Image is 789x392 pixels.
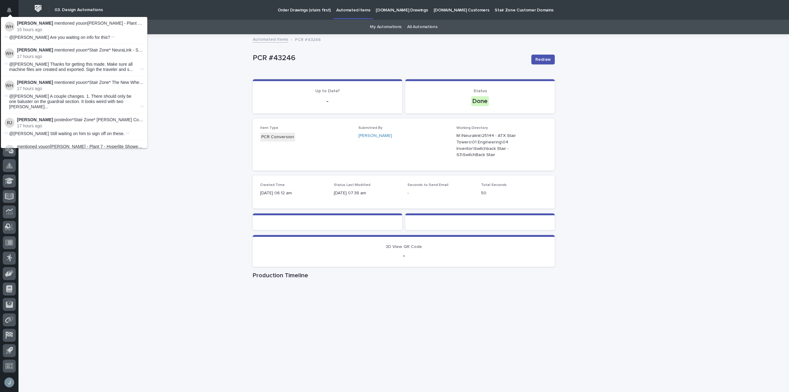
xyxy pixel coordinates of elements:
[471,96,489,106] div: Done
[17,27,144,32] p: 15 hours ago
[456,133,533,158] p: M:\Neuralink\25144 - ATX Stair Towers\01 Engineering\04 Inventor\Switchback Stair - S3\SwitchBack...
[9,62,139,72] span: @[PERSON_NAME] Thanks for getting this made. Make sure all machine files are created and exported...
[3,4,16,17] button: Notifications
[17,47,144,53] p: mentioned you on *Stair Zone* NeuraLink - Switchback Stair - S3 :
[253,35,288,43] a: Automated Items
[358,133,392,139] a: [PERSON_NAME]
[5,22,14,31] img: Wynne Hochstetler
[5,80,14,90] img: Wynne Hochstetler
[481,183,507,187] span: Total Seconds
[407,20,437,34] a: All Automations
[334,190,400,196] p: [DATE] 07:38 am
[55,7,103,13] h2: 03. Design Automations
[260,183,285,187] span: Created Time
[473,89,487,93] span: Status
[407,190,474,196] p: -
[531,55,555,64] button: Redraw
[358,126,382,130] span: Submitted By
[17,144,144,149] p: mentioned you on [PERSON_NAME] - Plant 7 - Hyperlite Shower Set System :
[17,80,144,85] p: mentioned you on *Stair Zone* The New Wheel - Main - [GEOGRAPHIC_DATA] :
[17,117,53,122] strong: [PERSON_NAME]
[386,245,422,249] span: 3D View QR Code
[3,376,16,389] button: users-avatar
[5,118,14,128] img: Roark Jones
[253,54,526,63] p: PCR #43246
[456,126,488,130] span: Working Directory
[17,21,144,26] p: mentioned you on [PERSON_NAME] - Plant 7 - Anver Lifter 120V AC :
[260,190,326,196] p: [DATE] 06:12 am
[260,133,295,142] div: PCR Conversion
[9,35,110,40] span: @[PERSON_NAME] Are you waiting on info for this?
[334,183,370,187] span: Status Last Modified
[17,123,144,129] p: 17 hours ago
[253,282,555,374] iframe: Production Timeline
[295,36,321,43] p: PCR #43246
[315,89,340,93] span: Up to Date?
[5,48,14,58] img: Wynne Hochstetler
[17,54,144,59] p: 17 hours ago
[481,190,547,196] p: 50
[9,131,125,136] span: @[PERSON_NAME] Still waiting on him to sign off on these.
[8,7,16,17] div: Notifications
[9,94,139,109] span: @[PERSON_NAME] A couple changes. 1. There should only be one baluster on the guardrail section. I...
[370,20,402,34] a: My Automations
[260,126,278,130] span: Item Type
[17,80,53,85] strong: [PERSON_NAME]
[253,272,555,279] h1: Production Timeline
[17,117,144,122] p: posted on *Stair Zone* [PERSON_NAME] Construction - L-Stair :
[17,47,53,52] strong: [PERSON_NAME]
[260,252,547,259] p: -
[32,3,44,14] img: Workspace Logo
[17,86,144,91] p: 17 hours ago
[407,183,448,187] span: Seconds to Send Email
[535,56,551,63] span: Redraw
[17,21,53,26] strong: [PERSON_NAME]
[260,97,395,105] p: -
